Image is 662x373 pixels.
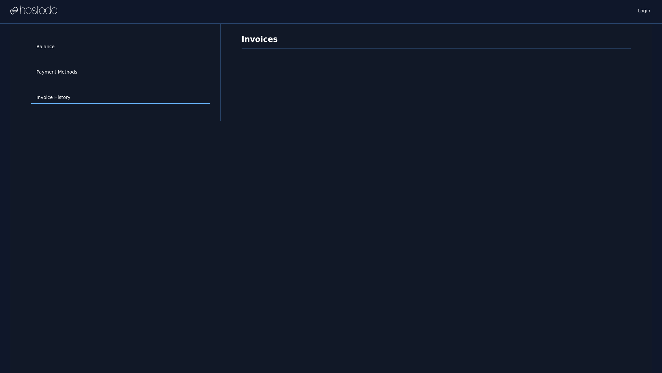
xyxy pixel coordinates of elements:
a: Balance [31,41,210,53]
a: Invoice History [31,91,210,104]
a: Login [637,6,652,14]
img: Logo [10,6,57,15]
h1: Invoices [242,34,631,49]
a: Payment Methods [31,66,210,78]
